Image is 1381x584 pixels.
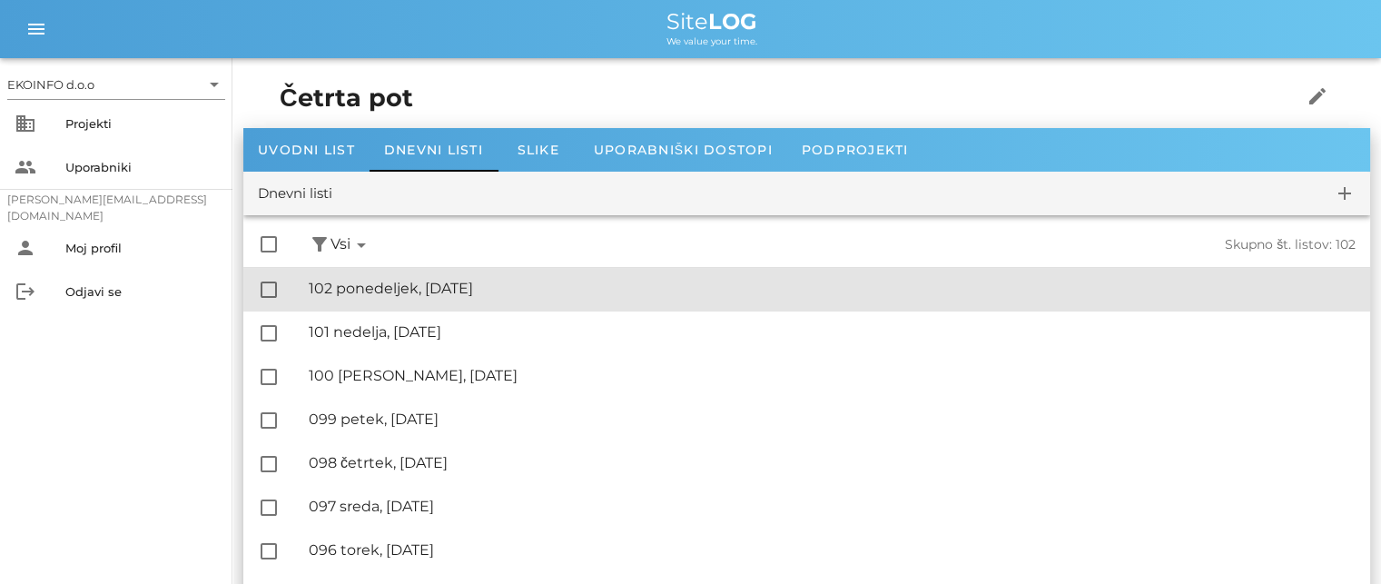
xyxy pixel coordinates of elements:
div: Moj profil [65,241,218,255]
span: Uporabniški dostopi [594,142,773,158]
i: people [15,156,36,178]
div: EKOINFO d.o.o [7,70,225,99]
div: Projekti [65,116,218,131]
i: arrow_drop_down [350,234,372,256]
div: Uporabniki [65,160,218,174]
div: Odjavi se [65,284,218,299]
span: Slike [518,142,559,158]
div: Skupno št. listov: 102 [864,237,1356,252]
i: person [15,237,36,259]
div: 100 [PERSON_NAME], [DATE] [309,367,1356,384]
i: menu [25,18,47,40]
div: 101 nedelja, [DATE] [309,323,1356,341]
i: logout [15,281,36,302]
i: add [1334,183,1356,204]
div: Dnevni listi [258,183,332,204]
div: 098 četrtek, [DATE] [309,454,1356,471]
span: Podprojekti [802,142,909,158]
i: arrow_drop_down [203,74,225,95]
b: LOG [708,8,757,35]
button: filter_alt [309,233,330,256]
i: business [15,113,36,134]
i: edit [1307,85,1328,107]
div: 099 petek, [DATE] [309,411,1356,428]
iframe: Chat Widget [1290,497,1381,584]
div: EKOINFO d.o.o [7,76,94,93]
div: 102 ponedeljek, [DATE] [309,280,1356,297]
span: We value your time. [666,35,757,47]
span: Uvodni list [258,142,355,158]
div: Pripomoček za klepet [1290,497,1381,584]
div: 097 sreda, [DATE] [309,498,1356,515]
span: Site [666,8,757,35]
span: Dnevni listi [384,142,483,158]
div: 096 torek, [DATE] [309,541,1356,559]
span: Vsi [330,233,372,256]
h1: Četrta pot [280,80,1246,117]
